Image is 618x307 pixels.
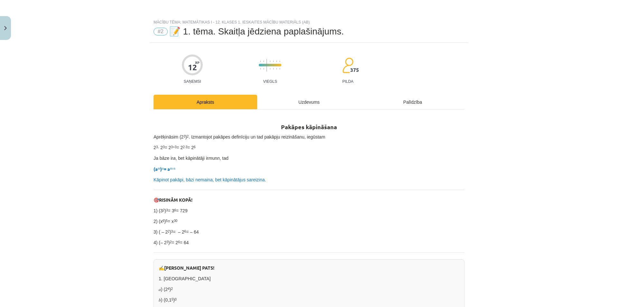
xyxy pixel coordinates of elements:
p: 4) (– 2 ) = 2 = 64 [154,238,464,245]
sup: 3 [156,144,158,149]
sup: 3+3 [171,144,176,149]
sup: 2 [167,228,169,233]
sup: 4 [168,285,170,290]
strong: (a ) = a [154,165,176,171]
sup: 6 [178,238,180,243]
p: 𝑎) (2 ) [159,284,459,291]
b: [PERSON_NAME] PATS! [164,264,214,269]
sup: 30 [174,217,178,222]
sup: 3 [163,144,164,149]
img: icon-short-line-57e1e144782c952c97e751825c79c345078a6d821885a25fce030b3d8c18986b.svg [276,68,277,70]
p: Ja bāze ir , bet kāpinātāji ir un , tad [154,154,464,161]
sup: 2 [171,285,173,290]
sup: n [162,165,164,170]
img: icon-short-line-57e1e144782c952c97e751825c79c345078a6d821885a25fce030b3d8c18986b.svg [276,61,277,62]
div: 12 [188,63,197,72]
b: Pakāpes kāpināšana [281,123,337,130]
p: Viegls [264,79,276,84]
div: Uzdevums [257,95,361,109]
sup: 3 [184,133,186,138]
span: XP [195,61,199,64]
sup: 6 [174,206,176,211]
p: 1. [GEOGRAPHIC_DATA] [159,274,459,281]
img: icon-short-line-57e1e144782c952c97e751825c79c345078a6d821885a25fce030b3d8c18986b.svg [279,61,280,62]
p: 𝑏) (0,1 ) [159,295,459,302]
div: Mācību tēma: Matemātikas i - 12. klases 1. ieskaites mācību materiāls (ab) [154,20,464,24]
p: ✍️ [159,263,459,270]
sup: 6 [163,217,164,222]
span: 375 [350,67,359,73]
span: 📝 1. tēma. Skaitļa jēdziena paplašinājums. [170,26,344,37]
sup: 2 [163,206,165,211]
p: Saņemsi [182,79,203,84]
div: Palīdzība [361,95,464,109]
img: icon-close-lesson-0947bae3869378f0d4975bcd49f059093ad1ed9edebbc8119c70593378902aed.svg [4,26,7,31]
sup: 2 [187,133,189,138]
div: Apraksts [154,95,257,109]
sup: 5 [171,295,173,300]
p: 🎯 [154,196,464,202]
sup: 3 [171,228,173,233]
b: RISINĀM KOPĀ! [159,196,192,202]
img: icon-short-line-57e1e144782c952c97e751825c79c345078a6d821885a25fce030b3d8c18986b.svg [263,68,264,70]
sup: 2∙3 [183,144,187,149]
i: n [218,155,220,160]
i: a [173,155,175,160]
i: m [209,155,212,160]
img: icon-short-line-57e1e144782c952c97e751825c79c345078a6d821885a25fce030b3d8c18986b.svg [260,61,261,62]
sup: 3 [166,238,168,243]
p: 2) (x ) = x [154,217,464,224]
p: 3) ( – 2 ) = – 2 = – 64 [154,227,464,234]
img: icon-short-line-57e1e144782c952c97e751825c79c345078a6d821885a25fce030b3d8c18986b.svg [260,68,261,70]
sup: 6 [193,144,195,149]
img: icon-short-line-57e1e144782c952c97e751825c79c345078a6d821885a25fce030b3d8c18986b.svg [279,68,280,70]
sup: 6 [183,228,185,233]
sup: 0 [175,295,177,300]
sup: m [158,165,161,170]
p: pilda [343,79,353,84]
img: icon-short-line-57e1e144782c952c97e751825c79c345078a6d821885a25fce030b3d8c18986b.svg [263,61,264,62]
p: 1) (3 ) = 3 = 729 [154,206,464,213]
img: icon-long-line-d9ea69661e0d244f92f715978eff75569469978d946b2353a9bb055b3ed8787d.svg [267,59,267,72]
p: Aprēķināsim (2 ) . Izmantojot pakāpes definīciju un tad pakāpju reizināšanu, iegūstam [154,133,464,140]
p: 2 ∙ 2 = 2 = 2 = 2 [154,144,464,150]
sup: 5 [166,217,168,222]
span: #2 [154,28,168,35]
span: Kāpinot pakāpi, bāzi nemaina, bet kāpinātājus sareizina. [154,176,266,182]
sup: 3 [166,206,168,211]
sup: 2 [170,238,172,243]
img: students-c634bb4e5e11cddfef0936a35e636f08e4e9abd3cc4e673bd6f9a4125e45ecb1.svg [342,57,353,73]
sup: m⋅n [170,165,176,170]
